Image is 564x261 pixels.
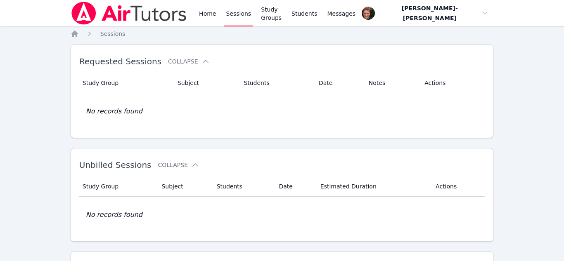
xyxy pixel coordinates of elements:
[274,176,315,197] th: Date
[158,161,199,169] button: Collapse
[168,57,209,66] button: Collapse
[79,176,157,197] th: Study Group
[364,73,419,93] th: Notes
[79,160,152,170] span: Unbilled Sessions
[327,9,356,18] span: Messages
[239,73,314,93] th: Students
[79,73,173,93] th: Study Group
[79,93,485,129] td: No records found
[315,176,431,197] th: Estimated Duration
[71,30,494,38] nav: Breadcrumb
[71,2,187,25] img: Air Tutors
[431,176,485,197] th: Actions
[79,197,485,233] td: No records found
[100,31,126,37] span: Sessions
[79,56,161,66] span: Requested Sessions
[212,176,274,197] th: Students
[100,30,126,38] a: Sessions
[156,176,211,197] th: Subject
[173,73,239,93] th: Subject
[314,73,364,93] th: Date
[419,73,485,93] th: Actions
